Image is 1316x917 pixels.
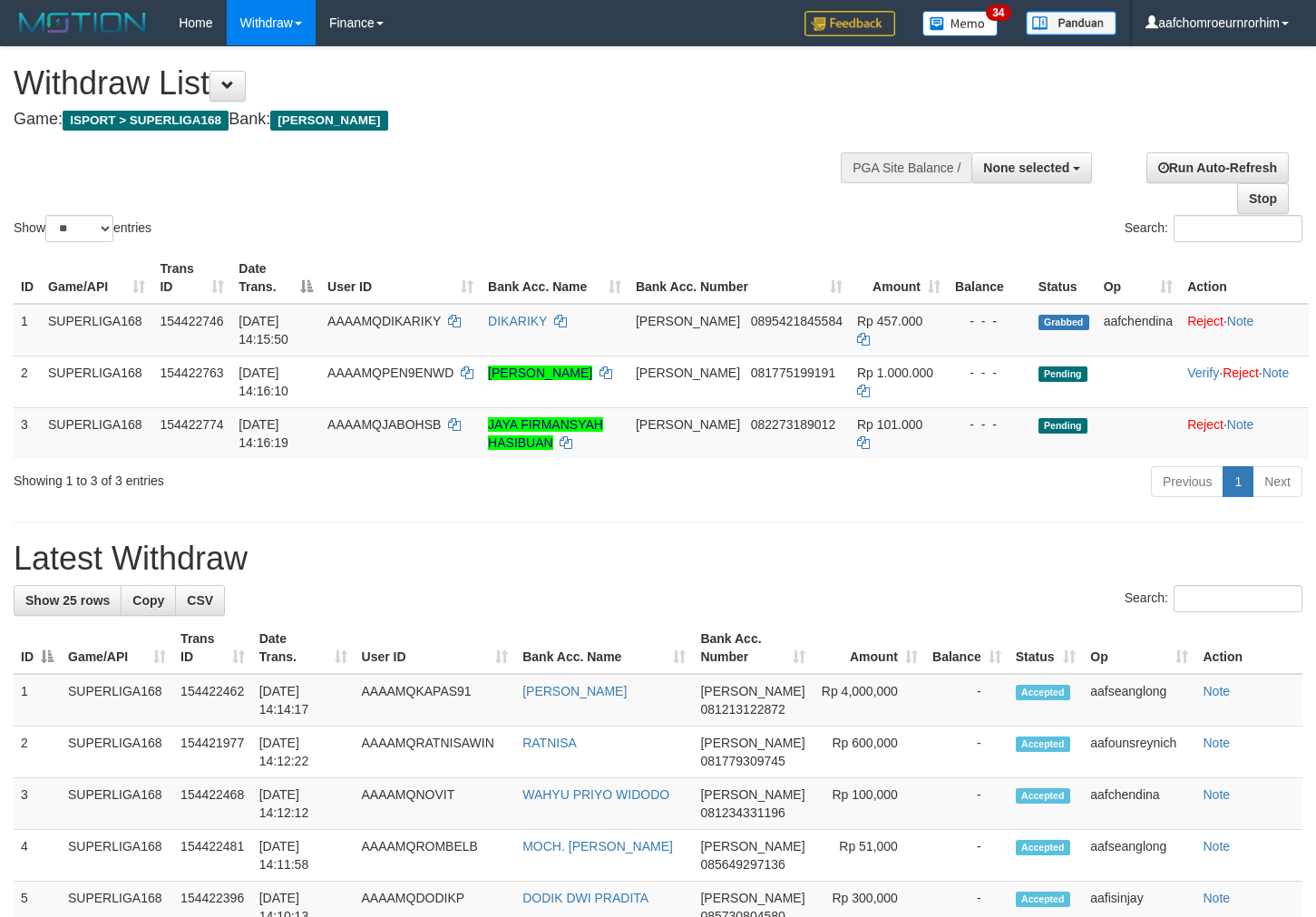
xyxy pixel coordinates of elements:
span: AAAAMQDIKARIKY [327,314,441,328]
td: 154422481 [173,830,252,882]
a: DIKARIKY [488,314,547,328]
th: Op: activate to sort column ascending [1083,622,1195,674]
input: Search: [1174,585,1302,612]
input: Search: [1174,215,1302,242]
span: Copy 081775199191 to clipboard [751,366,835,380]
td: [DATE] 14:12:12 [252,778,355,830]
span: CSV [187,593,213,608]
span: Rp 457.000 [857,314,922,328]
label: Show entries [14,215,151,242]
span: AAAAMQPEN9ENWD [327,366,453,380]
a: Note [1203,736,1230,750]
a: WAHYU PRIYO WIDODO [522,787,669,802]
a: Stop [1237,183,1289,214]
td: AAAAMQRATNISAWIN [355,727,516,778]
a: Note [1227,417,1254,432]
span: 34 [986,5,1010,21]
a: CSV [175,585,225,616]
th: Amount: activate to sort column ascending [813,622,925,674]
span: Copy 085649297136 to clipboard [700,857,785,872]
th: Action [1195,622,1302,674]
th: Bank Acc. Name: activate to sort column ascending [515,622,693,674]
a: DODIK DWI PRADITA [522,891,648,905]
td: 2 [14,727,61,778]
img: Button%20Memo.svg [922,11,999,36]
a: Note [1203,684,1230,698]
td: Rp 4,000,000 [813,674,925,727]
th: Balance: activate to sort column ascending [925,622,1009,674]
h1: Latest Withdraw [14,541,1302,577]
td: 1 [14,674,61,727]
td: [DATE] 14:12:22 [252,727,355,778]
th: Status [1031,252,1097,304]
span: None selected [983,161,1069,175]
span: Copy 081779309745 to clipboard [700,754,785,768]
td: · · [1180,356,1309,407]
a: [PERSON_NAME] [522,684,627,698]
a: JAYA FIRMANSYAH HASIBUAN [488,417,603,450]
td: - [925,778,1009,830]
h4: Game: Bank: [14,111,859,129]
th: User ID: activate to sort column ascending [355,622,516,674]
span: [DATE] 14:16:10 [239,366,288,398]
span: Copy 081234331196 to clipboard [700,805,785,820]
th: Date Trans.: activate to sort column ascending [252,622,355,674]
th: Date Trans.: activate to sort column descending [231,252,320,304]
div: - - - [955,364,1024,382]
img: Feedback.jpg [804,11,895,36]
th: Status: activate to sort column ascending [1009,622,1084,674]
h1: Withdraw List [14,65,859,102]
th: Action [1180,252,1309,304]
td: SUPERLIGA168 [61,674,173,727]
span: Show 25 rows [25,593,110,608]
td: 3 [14,778,61,830]
button: None selected [971,152,1092,183]
span: [PERSON_NAME] [270,111,387,131]
span: Grabbed [1038,315,1089,330]
img: MOTION_logo.png [14,9,151,36]
a: Run Auto-Refresh [1146,152,1289,183]
span: Copy 082273189012 to clipboard [751,417,835,432]
a: Note [1227,314,1254,328]
span: 154422774 [160,417,223,432]
td: aafchendina [1083,778,1195,830]
td: - [925,727,1009,778]
td: aafseanglong [1083,674,1195,727]
a: Copy [121,585,176,616]
span: 154422763 [160,366,223,380]
th: Trans ID: activate to sort column ascending [173,622,252,674]
a: Show 25 rows [14,585,122,616]
th: Bank Acc. Number: activate to sort column ascending [693,622,812,674]
th: Balance [948,252,1031,304]
th: Op: activate to sort column ascending [1097,252,1181,304]
td: SUPERLIGA168 [61,727,173,778]
a: Previous [1151,466,1223,497]
span: Rp 1.000.000 [857,366,933,380]
td: SUPERLIGA168 [61,830,173,882]
th: Game/API: activate to sort column ascending [61,622,173,674]
td: SUPERLIGA168 [41,356,152,407]
td: SUPERLIGA168 [41,304,152,356]
span: Accepted [1016,685,1070,700]
a: [PERSON_NAME] [488,366,592,380]
td: Rp 600,000 [813,727,925,778]
td: AAAAMQKAPAS91 [355,674,516,727]
td: 154422462 [173,674,252,727]
a: MOCH. [PERSON_NAME] [522,839,673,854]
div: PGA Site Balance / [841,152,971,183]
td: [DATE] 14:14:17 [252,674,355,727]
td: 4 [14,830,61,882]
span: Copy 081213122872 to clipboard [700,702,785,717]
a: Note [1203,839,1230,854]
span: [PERSON_NAME] [700,839,804,854]
td: AAAAMQNOVIT [355,778,516,830]
select: Showentries [45,215,113,242]
span: [PERSON_NAME] [636,366,740,380]
td: 154421977 [173,727,252,778]
span: Copy 0895421845584 to clipboard [751,314,843,328]
a: 1 [1223,466,1253,497]
th: Trans ID: activate to sort column ascending [152,252,231,304]
td: aafseanglong [1083,830,1195,882]
span: [PERSON_NAME] [700,787,804,802]
span: Accepted [1016,737,1070,752]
